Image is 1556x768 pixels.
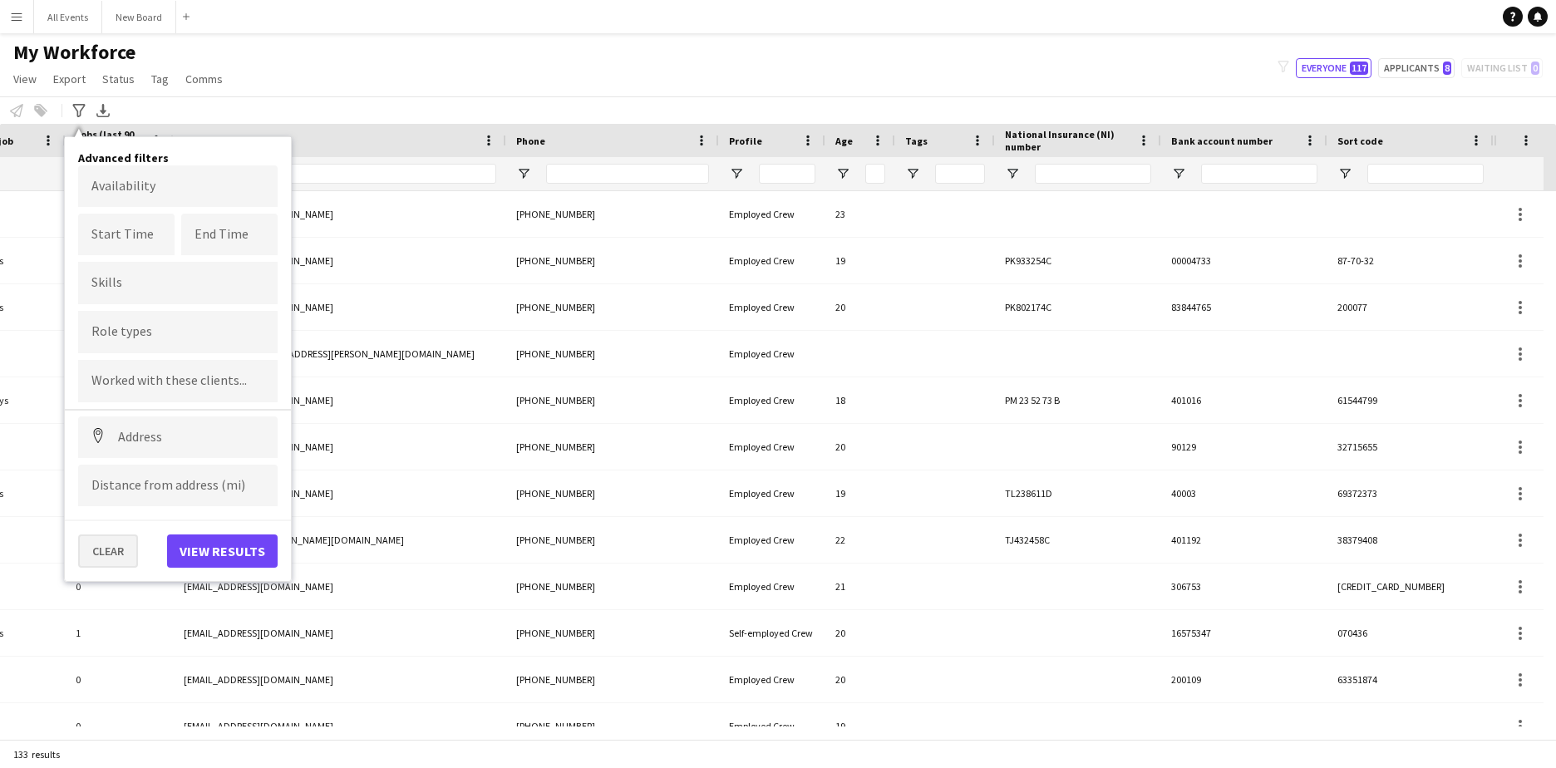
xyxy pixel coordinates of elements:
span: Export [53,71,86,86]
div: Employed Crew [719,377,825,423]
div: 19 [825,470,895,516]
button: Clear [78,534,138,568]
div: 20 [825,424,895,470]
div: 1 [66,610,174,656]
div: [EMAIL_ADDRESS][DOMAIN_NAME] [174,191,506,237]
button: Open Filter Menu [905,166,920,181]
div: 21 [825,564,895,609]
span: Tags [905,135,928,147]
span: TJ432458C [1005,534,1050,546]
div: [PHONE_NUMBER] [506,517,719,563]
span: Sort code [1337,135,1383,147]
button: Open Filter Menu [1171,166,1186,181]
div: [PHONE_NUMBER] [506,331,719,377]
input: Phone Filter Input [546,164,709,184]
div: [PHONE_NUMBER] [506,470,719,516]
span: Status [102,71,135,86]
button: Applicants8 [1378,58,1455,78]
div: 20 [825,284,895,330]
span: PK933254C [1005,254,1051,267]
div: [EMAIL_ADDRESS][PERSON_NAME][DOMAIN_NAME] [174,517,506,563]
div: [EMAIL_ADDRESS][DOMAIN_NAME] [174,610,506,656]
span: 8 [1443,62,1451,75]
input: Tags Filter Input [935,164,985,184]
div: Employed Crew [719,284,825,330]
span: [CREDIT_CARD_NUMBER] [1337,580,1445,593]
span: 200077 [1337,301,1367,313]
span: 69372373 [1337,487,1377,500]
span: National Insurance (NI) number [1005,128,1131,153]
span: View [13,71,37,86]
div: 20 [825,657,895,702]
div: [EMAIL_ADDRESS][DOMAIN_NAME] [174,238,506,283]
div: Employed Crew [719,331,825,377]
div: [PHONE_NUMBER] [506,191,719,237]
span: PK802174C [1005,301,1051,313]
div: [PHONE_NUMBER] [506,703,719,749]
div: [PERSON_NAME][EMAIL_ADDRESS][PERSON_NAME][DOMAIN_NAME] [174,331,506,377]
button: New Board [102,1,176,33]
div: [PHONE_NUMBER] [506,564,719,609]
span: 16575347 [1171,627,1211,639]
div: 0 [66,657,174,702]
span: 306753 [1171,580,1201,593]
button: Open Filter Menu [1337,166,1352,181]
span: Comms [185,71,223,86]
button: All Events [34,1,102,33]
button: Everyone117 [1296,58,1371,78]
span: 63351874 [1337,673,1377,686]
div: [EMAIL_ADDRESS][DOMAIN_NAME] [174,424,506,470]
input: Age Filter Input [865,164,885,184]
div: Employed Crew [719,424,825,470]
span: 00004733 [1171,254,1211,267]
div: [EMAIL_ADDRESS][DOMAIN_NAME] [174,703,506,749]
div: 22 [825,517,895,563]
button: View results [167,534,278,568]
input: Type to search skills... [91,275,264,290]
input: Type to search clients... [91,374,264,389]
input: Email Filter Input [214,164,496,184]
div: [EMAIL_ADDRESS][DOMAIN_NAME] [174,377,506,423]
div: [EMAIL_ADDRESS][DOMAIN_NAME] [174,564,506,609]
div: [PHONE_NUMBER] [506,284,719,330]
input: Sort code Filter Input [1367,164,1484,184]
div: Employed Crew [719,657,825,702]
button: Open Filter Menu [729,166,744,181]
div: [PHONE_NUMBER] [506,610,719,656]
div: Employed Crew [719,191,825,237]
span: My Workforce [13,40,135,65]
div: 23 [825,191,895,237]
div: [EMAIL_ADDRESS][DOMAIN_NAME] [174,657,506,702]
span: Tag [151,71,169,86]
span: Jobs (last 90 days) [76,128,144,153]
div: [PHONE_NUMBER] [506,424,719,470]
div: Self-employed Crew [719,610,825,656]
span: 401192 [1171,534,1201,546]
div: Employed Crew [719,564,825,609]
span: Email [184,135,210,147]
app-action-btn: Export XLSX [93,101,113,121]
span: 200109 [1171,673,1201,686]
span: Phone [516,135,545,147]
span: 117 [1350,62,1368,75]
div: [PHONE_NUMBER] [506,657,719,702]
a: Status [96,68,141,90]
div: 0 [66,703,174,749]
input: Type to search role types... [91,325,264,340]
h4: Advanced filters [78,150,278,165]
span: Age [835,135,853,147]
div: 18 [825,377,895,423]
div: 19 [825,703,895,749]
div: Employed Crew [719,517,825,563]
div: 20 [825,610,895,656]
span: 61544799 [1337,394,1377,406]
span: Profile [729,135,762,147]
button: Open Filter Menu [1005,166,1020,181]
div: Employed Crew [719,703,825,749]
a: View [7,68,43,90]
div: [PHONE_NUMBER] [506,238,719,283]
button: Open Filter Menu [516,166,531,181]
span: TL238611D [1005,487,1052,500]
span: PM 23 52 73 B [1005,394,1060,406]
div: 0 [66,564,174,609]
